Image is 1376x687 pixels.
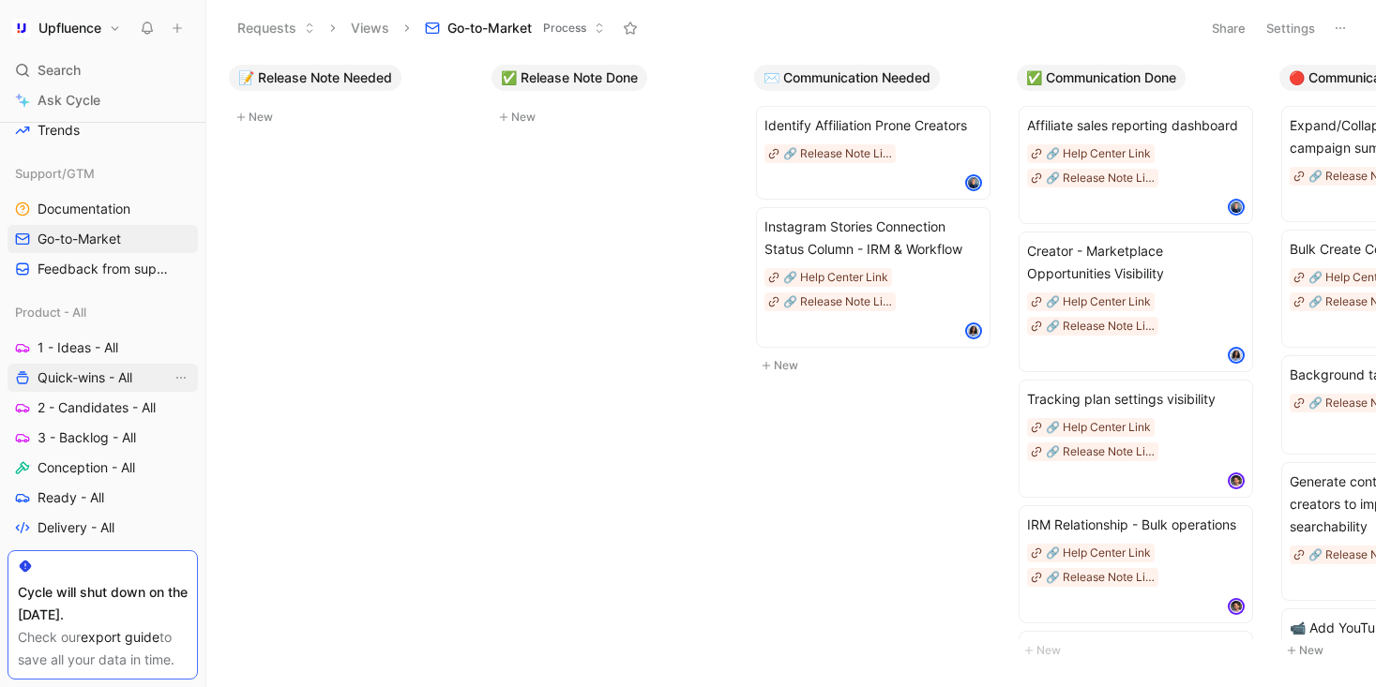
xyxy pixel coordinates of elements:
span: Affiliate sales reporting dashboard [1027,114,1245,137]
a: Graveyard [8,544,198,572]
button: New [754,354,1002,377]
div: Check our to save all your data in time. [18,626,188,671]
span: ✅ Communication Done [1026,68,1176,87]
a: Ready - All [8,484,198,512]
div: 🔗 Help Center Link [1046,144,1151,163]
img: avatar [967,176,980,189]
span: 2 - Candidates - All [38,398,156,417]
div: ✉️ Communication NeededNew [747,56,1009,386]
span: Ready - All [38,488,104,507]
button: New [229,106,476,128]
span: Support/GTM [15,164,95,183]
div: 🔗 Help Center Link [1046,418,1151,437]
button: 📝 Release Note Needed [229,65,401,91]
button: New [1017,639,1264,662]
button: Share [1203,15,1254,41]
span: 3 - Backlog - All [38,428,136,447]
span: Go-to-Market [38,230,121,248]
span: Creator - Marketplace Opportunities Visibility [1027,240,1245,285]
a: Ask Cycle [8,86,198,114]
div: 🔗 Release Note Link [1046,317,1155,336]
a: 1 - Ideas - All [8,334,198,362]
span: Conception - All [38,458,135,477]
span: 📝 Release Note Needed [238,68,392,87]
div: ✅ Communication DoneNew [1009,56,1272,671]
div: 🔗 Release Note Link [1046,442,1155,461]
div: 🔗 Help Center Link [783,268,888,287]
a: Delivery - All [8,514,198,542]
span: Delivery - All [38,518,114,537]
button: New [491,106,739,128]
div: Cycle will shut down on the [DATE]. [18,581,188,626]
a: Tracking plan settings visibility🔗 Help Center Link🔗 Release Note Linkavatar [1019,380,1253,498]
a: Conception - All [8,454,198,482]
span: IRM Relationship - Bulk operations [1027,514,1245,536]
span: Identify Affiliation Prone Creators [764,114,982,137]
a: Documentation [8,195,198,223]
button: Views [342,14,398,42]
span: ✉️ Communication Needed [764,68,930,87]
span: Graveyard [38,548,102,567]
span: Tracking plan settings visibility [1027,388,1245,411]
a: Quick-wins - AllView actions [8,364,198,392]
button: ✅ Communication Done [1017,65,1186,91]
div: Search [8,56,198,84]
a: 3 - Backlog - All [8,424,198,452]
span: Feedback from support [38,260,173,278]
span: Product - All [15,303,86,321]
h1: Upfluence [38,20,101,37]
span: Go-to-Market [447,19,532,37]
span: Process [543,19,586,37]
span: ✅ Release Note Done [501,68,638,87]
a: Instagram Stories Connection Status Column - IRM & Workflow🔗 Help Center Link🔗 Release Note Linka... [756,207,990,348]
div: Product - All [8,298,198,326]
img: avatar [967,324,980,337]
img: avatar [1230,201,1243,214]
img: avatar [1230,600,1243,613]
div: 🔗 Release Note Link [783,292,892,311]
span: 1 - Ideas - All [38,338,118,357]
button: ✅ Release Note Done [491,65,647,91]
a: Trends [8,116,198,144]
a: Affiliate sales reporting dashboard🔗 Help Center Link🔗 Release Note Linkavatar [1019,106,1253,224]
span: Ask Cycle [38,89,100,112]
div: ✅ Release Note DoneNew [484,56,747,138]
a: Go-to-Market [8,225,198,253]
a: export guide [81,629,159,645]
div: Support/GTM [8,159,198,187]
div: 🔗 Help Center Link [1046,292,1151,311]
div: Support/GTMDocumentationGo-to-MarketFeedback from support [8,159,198,283]
div: 🔗 Help Center Link [1046,544,1151,562]
img: Upfluence [12,19,31,37]
div: 🔗 Release Note Link [1046,169,1155,187]
div: 🔗 Release Note Link [783,144,892,163]
div: Product - All1 - Ideas - AllQuick-wins - AllView actions2 - Candidates - All3 - Backlog - AllConc... [8,298,198,572]
a: Creator - Marketplace Opportunities Visibility🔗 Help Center Link🔗 Release Note Linkavatar [1019,231,1253,372]
span: Trends [38,121,80,140]
a: IRM Relationship - Bulk operations🔗 Help Center Link🔗 Release Note Linkavatar [1019,505,1253,623]
img: avatar [1230,349,1243,362]
a: Feedback from support [8,255,198,283]
div: 🔗 Release Note Link [1046,568,1155,587]
button: Go-to-MarketProcess [416,14,613,42]
button: UpfluenceUpfluence [8,15,126,41]
a: 2 - Candidates - All [8,394,198,422]
button: View actions [172,368,190,387]
span: Quick-wins - All [38,368,132,387]
button: Settings [1258,15,1323,41]
button: Requests [229,14,324,42]
button: ✉️ Communication Needed [754,65,940,91]
span: Documentation [38,200,130,218]
span: Search [38,59,81,82]
div: 📝 Release Note NeededNew [221,56,484,138]
img: avatar [1230,474,1243,487]
span: Instagram Stories Connection Status Column - IRM & Workflow [764,216,982,261]
a: Identify Affiliation Prone Creators🔗 Release Note Linkavatar [756,106,990,200]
